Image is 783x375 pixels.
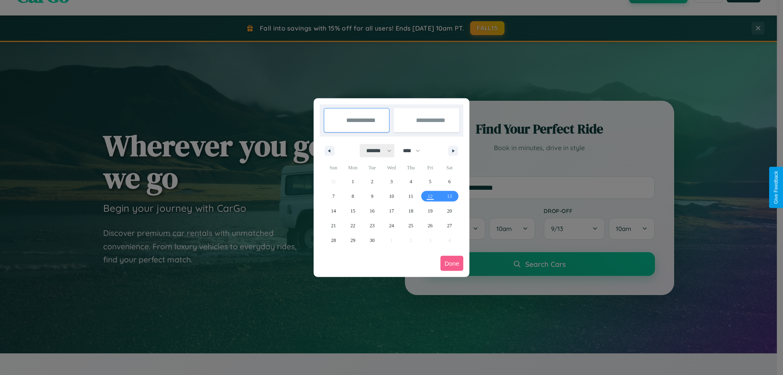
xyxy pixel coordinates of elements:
button: 4 [401,174,420,189]
button: 23 [363,218,382,233]
button: 17 [382,204,401,218]
span: 26 [428,218,433,233]
span: Fri [420,161,440,174]
button: 15 [343,204,362,218]
span: 9 [371,189,374,204]
span: 22 [350,218,355,233]
button: 11 [401,189,420,204]
span: Mon [343,161,362,174]
button: Done [440,256,463,271]
span: 20 [447,204,452,218]
span: 17 [389,204,394,218]
span: 10 [389,189,394,204]
span: 27 [447,218,452,233]
span: 3 [390,174,393,189]
button: 13 [440,189,459,204]
span: 7 [332,189,335,204]
span: 23 [370,218,375,233]
span: 25 [408,218,413,233]
button: 9 [363,189,382,204]
button: 27 [440,218,459,233]
span: 29 [350,233,355,248]
button: 25 [401,218,420,233]
button: 30 [363,233,382,248]
span: 15 [350,204,355,218]
span: 2 [371,174,374,189]
span: 24 [389,218,394,233]
span: 21 [331,218,336,233]
span: Tue [363,161,382,174]
button: 12 [420,189,440,204]
span: 4 [409,174,412,189]
button: 3 [382,174,401,189]
button: 6 [440,174,459,189]
button: 29 [343,233,362,248]
button: 7 [324,189,343,204]
button: 22 [343,218,362,233]
span: 14 [331,204,336,218]
span: 16 [370,204,375,218]
button: 18 [401,204,420,218]
span: 8 [352,189,354,204]
button: 16 [363,204,382,218]
button: 14 [324,204,343,218]
div: Give Feedback [773,171,779,204]
span: 6 [448,174,451,189]
button: 1 [343,174,362,189]
span: 28 [331,233,336,248]
span: Sat [440,161,459,174]
button: 28 [324,233,343,248]
button: 26 [420,218,440,233]
button: 21 [324,218,343,233]
span: 12 [428,189,433,204]
span: 11 [409,189,414,204]
button: 10 [382,189,401,204]
button: 8 [343,189,362,204]
button: 20 [440,204,459,218]
span: 30 [370,233,375,248]
span: 13 [447,189,452,204]
button: 24 [382,218,401,233]
button: 5 [420,174,440,189]
button: 19 [420,204,440,218]
span: 18 [408,204,413,218]
span: Thu [401,161,420,174]
button: 2 [363,174,382,189]
span: Sun [324,161,343,174]
span: 5 [429,174,431,189]
span: 19 [428,204,433,218]
span: Wed [382,161,401,174]
span: 1 [352,174,354,189]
